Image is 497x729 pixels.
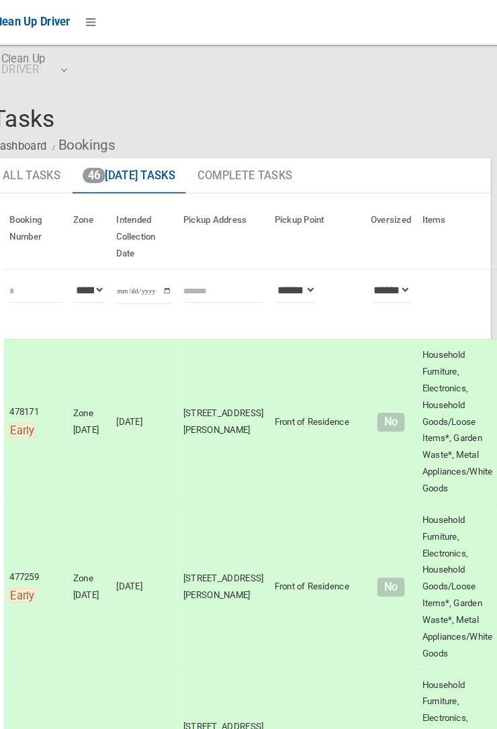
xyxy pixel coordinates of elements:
td: [STREET_ADDRESS][PERSON_NAME] [187,327,275,487]
a: Dashboard [8,134,60,147]
th: Pickup Point [275,197,367,260]
td: Zone [DATE] [81,487,122,646]
th: Pickup Address [187,197,275,260]
a: 46[DATE] Tasks [85,152,195,187]
th: Oversized [367,197,417,260]
span: Tasks [8,101,69,128]
span: 46 [95,162,117,177]
td: 478171 [19,327,81,487]
a: All Tasks [8,152,84,187]
td: Household Furniture, Electronics, Household Goods/Loose Items*, Garden Waste*, Metal Appliances/W... [417,327,496,487]
span: No [379,557,406,575]
td: Front of Residence [275,487,367,646]
th: Zone [81,197,122,260]
h4: Normal sized [373,561,412,572]
td: 477259 [19,487,81,646]
th: Items [417,197,496,260]
td: Household Furniture, Electronics, Household Goods/Loose Items*, Garden Waste*, Metal Appliances/W... [417,487,496,646]
span: Early [25,567,50,581]
a: Complete Tasks [196,152,308,187]
a: Clean UpDRIVER [8,43,88,86]
td: Front of Residence [275,327,367,487]
span: Clean Up [17,52,79,72]
span: No [379,398,406,416]
small: DRIVER [17,62,59,72]
td: [STREET_ADDRESS][PERSON_NAME] [187,487,275,646]
span: Clean Up Driver [8,15,83,28]
th: Booking Number [19,197,81,260]
td: Zone [DATE] [81,327,122,487]
a: Clean Up Driver [8,11,83,32]
th: Intended Collection Date [122,197,187,260]
h4: Normal sized [373,401,412,413]
td: [DATE] [122,327,187,487]
td: [DATE] [122,487,187,646]
li: Bookings [62,128,126,152]
span: Early [25,408,50,422]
